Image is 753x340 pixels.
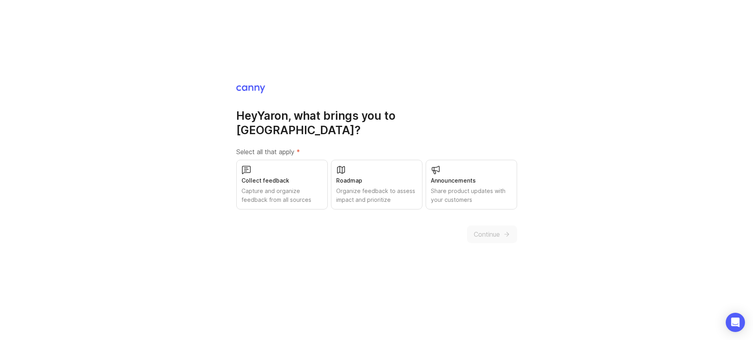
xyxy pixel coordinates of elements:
[426,160,517,209] button: AnnouncementsShare product updates with your customers
[474,229,500,239] span: Continue
[331,160,422,209] button: RoadmapOrganize feedback to assess impact and prioritize
[242,187,323,204] div: Capture and organize feedback from all sources
[236,160,328,209] button: Collect feedbackCapture and organize feedback from all sources
[467,225,517,243] button: Continue
[336,176,417,185] div: Roadmap
[236,147,517,157] label: Select all that apply
[726,313,745,332] div: Open Intercom Messenger
[236,109,517,137] h1: Hey Yaron , what brings you to [GEOGRAPHIC_DATA]?
[431,176,512,185] div: Announcements
[242,176,323,185] div: Collect feedback
[336,187,417,204] div: Organize feedback to assess impact and prioritize
[236,85,265,93] img: Canny Home
[431,187,512,204] div: Share product updates with your customers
